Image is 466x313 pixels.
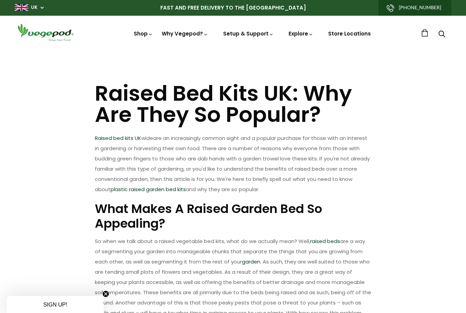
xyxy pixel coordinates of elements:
[242,258,260,265] a: garden
[102,290,109,297] button: Close teaser
[43,302,67,308] span: SIGN UP!
[310,238,340,245] a: raised beds
[223,30,274,37] a: Setup & Support
[15,4,28,11] img: gb_large.png
[111,186,186,193] a: plastic raised garden bed kits
[328,30,371,37] a: Store Locations
[15,23,76,42] img: Vegepod
[134,30,153,37] a: Shop
[289,30,313,37] a: Explore
[95,134,370,193] span: are an increasingly common sight and a popular purchase for those with an interest in gardening o...
[438,31,445,38] a: Search
[31,4,38,11] a: UK
[162,30,208,37] a: Why Vegepod?
[7,296,104,313] div: SIGN UP!Close teaser
[95,133,371,195] p: wide
[95,201,371,231] h2: What Makes A Raised Garden Bed So Appealing?
[95,134,141,142] a: Raised bed kits UK
[95,83,371,126] h1: Raised Bed Kits UK: Why Are They So Popular?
